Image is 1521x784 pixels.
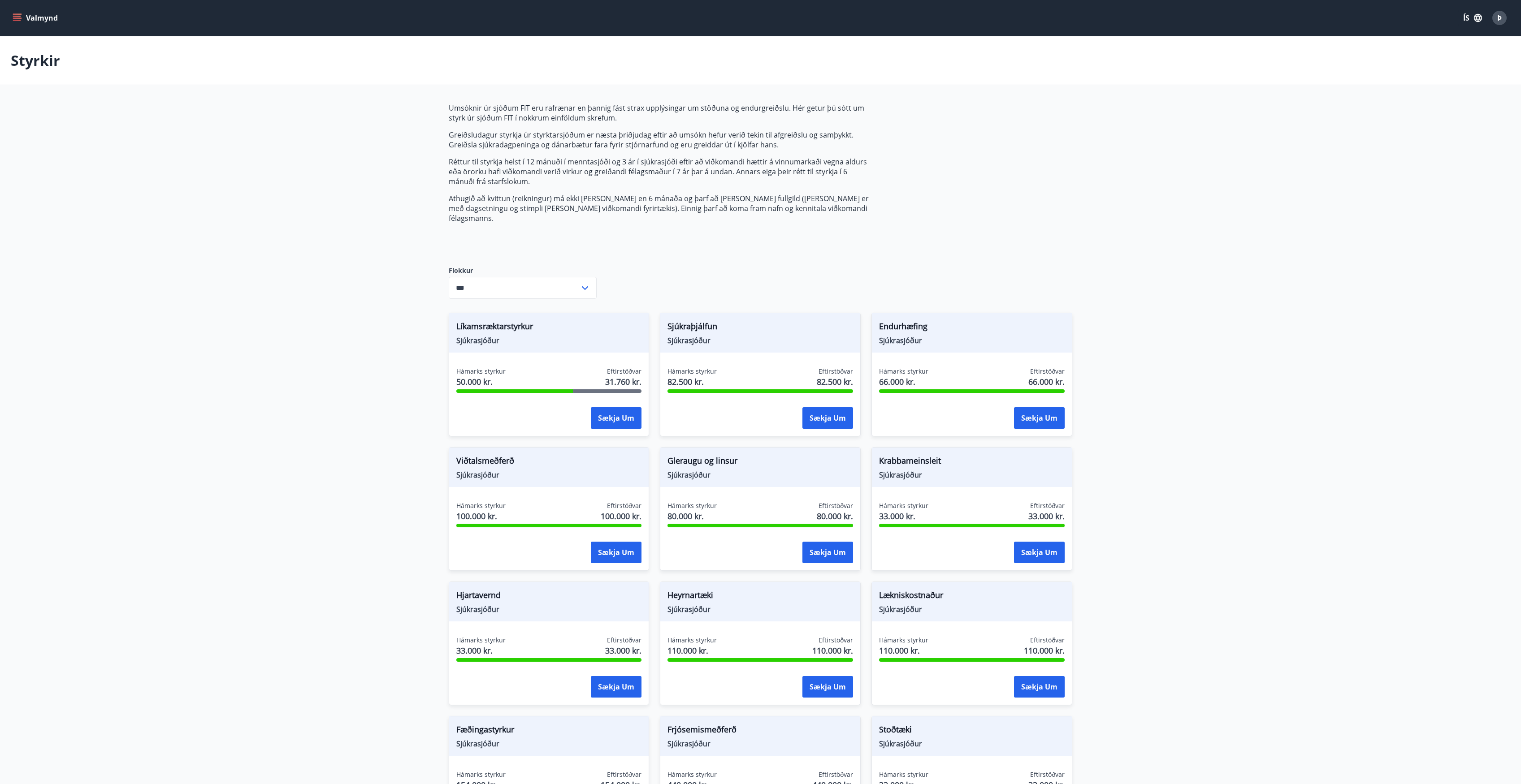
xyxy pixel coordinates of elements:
button: Sækja um [591,407,641,429]
span: 33.000 kr. [1028,510,1065,522]
span: 50.000 kr. [456,376,506,388]
p: Réttur til styrkja helst í 12 mánuði í menntasjóði og 3 ár í sjúkrasjóði eftir að viðkomandi hætt... [449,157,872,186]
span: Eftirstöðvar [819,367,853,376]
span: Hámarks styrkur [879,636,928,645]
span: 110.000 kr. [1024,645,1065,656]
span: 82.500 kr. [667,376,717,388]
span: Sjúkrasjóður [879,604,1065,614]
span: Eftirstöðvar [819,770,853,779]
span: 31.760 kr. [605,376,641,388]
span: Gleraugu og linsur [667,455,853,470]
span: Hámarks styrkur [456,367,506,376]
span: Fæðingastyrkur [456,724,642,739]
span: Hámarks styrkur [879,367,928,376]
span: 80.000 kr. [817,510,853,522]
span: Sjúkrasjóður [879,739,1065,749]
p: Athugið að kvittun (reikningur) má ekki [PERSON_NAME] en 6 mánaða og þarf að [PERSON_NAME] fullgi... [449,194,872,223]
p: Umsóknir úr sjóðum FIT eru rafrænar en þannig fást strax upplýsingar um stöðuna og endurgreiðslu.... [449,103,872,123]
button: Sækja um [1014,407,1065,429]
span: Frjósemismeðferð [667,724,853,739]
span: Eftirstöðvar [1030,367,1065,376]
span: 33.000 kr. [879,510,928,522]
span: Sjúkrasjóður [879,336,1065,345]
button: Sækja um [1014,676,1065,698]
span: Hjartavernd [456,589,642,604]
span: Sjúkrasjóður [456,604,642,614]
span: Sjúkrasjóður [667,739,853,749]
span: 82.500 kr. [817,376,853,388]
span: 33.000 kr. [456,645,506,656]
span: Eftirstöðvar [1030,636,1065,645]
span: Hámarks styrkur [456,636,506,645]
span: Eftirstöðvar [1030,501,1065,510]
span: Sjúkrasjóður [667,604,853,614]
span: Sjúkraþjálfun [667,320,853,336]
span: Hámarks styrkur [667,770,717,779]
span: Viðtalsmeðferð [456,455,642,470]
span: 100.000 kr. [601,510,641,522]
span: 66.000 kr. [879,376,928,388]
span: Lækniskostnaður [879,589,1065,604]
span: Hámarks styrkur [667,501,717,510]
button: Sækja um [802,676,853,698]
span: Hámarks styrkur [879,770,928,779]
span: Sjúkrasjóður [667,470,853,480]
button: Sækja um [1014,542,1065,563]
span: 110.000 kr. [667,645,717,656]
span: Hámarks styrkur [456,501,506,510]
span: 110.000 kr. [879,645,928,656]
span: Sjúkrasjóður [456,739,642,749]
span: Líkamsræktarstyrkur [456,320,642,336]
span: Hámarks styrkur [879,501,928,510]
span: Heyrnartæki [667,589,853,604]
span: Sjúkrasjóður [879,470,1065,480]
span: 100.000 kr. [456,510,506,522]
span: Eftirstöðvar [607,501,641,510]
button: menu [11,10,61,26]
button: Sækja um [591,542,641,563]
span: Þ [1497,13,1502,23]
span: Eftirstöðvar [607,770,641,779]
span: Eftirstöðvar [607,367,641,376]
span: Stoðtæki [879,724,1065,739]
span: Krabbameinsleit [879,455,1065,470]
span: Eftirstöðvar [819,501,853,510]
span: 66.000 kr. [1028,376,1065,388]
span: Hámarks styrkur [667,636,717,645]
span: Hámarks styrkur [667,367,717,376]
span: Eftirstöðvar [1030,770,1065,779]
button: ÍS [1458,10,1487,26]
label: Flokkur [449,266,597,275]
span: Sjúkrasjóður [667,336,853,345]
span: Hámarks styrkur [456,770,506,779]
p: Greiðsludagur styrkja úr styrktarsjóðum er næsta þriðjudag eftir að umsókn hefur verið tekin til ... [449,130,872,150]
p: Styrkir [11,51,60,70]
span: Endurhæfing [879,320,1065,336]
button: Sækja um [591,676,641,698]
span: 110.000 kr. [812,645,853,656]
span: 80.000 kr. [667,510,717,522]
button: Sækja um [802,407,853,429]
span: 33.000 kr. [605,645,641,656]
button: Sækja um [802,542,853,563]
button: Þ [1489,7,1510,29]
span: Eftirstöðvar [819,636,853,645]
span: Eftirstöðvar [607,636,641,645]
span: Sjúkrasjóður [456,336,642,345]
span: Sjúkrasjóður [456,470,642,480]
